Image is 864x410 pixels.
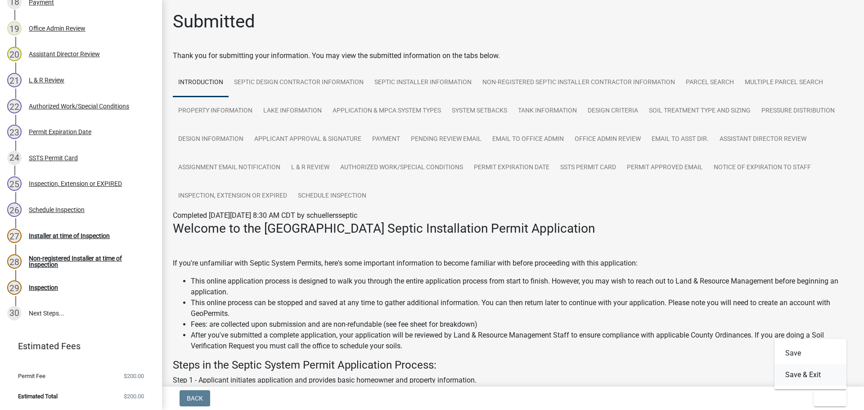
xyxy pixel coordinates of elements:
[513,97,582,126] a: Tank Information
[487,125,569,154] a: Email to Office Admin
[774,364,846,386] button: Save & Exit
[7,99,22,113] div: 22
[29,77,64,83] div: L & R Review
[7,151,22,165] div: 24
[477,68,680,97] a: Non-registered Septic Installer Contractor Information
[774,342,846,364] button: Save
[29,155,78,161] div: SSTS Permit Card
[173,221,853,236] h3: Welcome to the [GEOGRAPHIC_DATA] Septic Installation Permit Application
[7,337,148,355] a: Estimated Fees
[173,211,357,220] span: Completed [DATE][DATE] 8:30 AM CDT by schuellersseptic
[29,255,148,268] div: Non-registered Installer at time of Inspection
[191,330,853,351] li: After you've submitted a complete application, your application will be reviewed by Land & Resour...
[405,125,487,154] a: Pending review Email
[739,68,828,97] a: Multiple Parcel Search
[29,284,58,291] div: Inspection
[180,390,210,406] button: Back
[229,68,369,97] a: Septic Design Contractor Information
[258,97,327,126] a: Lake Information
[173,50,853,61] div: Thank you for submitting your information. You may view the submitted information on the tabs below.
[29,233,110,239] div: Installer at time of Inspection
[18,393,58,399] span: Estimated Total
[173,153,286,182] a: Assignment Email Notification
[646,125,714,154] a: Email to Asst Dir.
[7,229,22,243] div: 27
[173,375,853,386] p: Step 1 - Applicant initiates application and provides basic homeowner and property information.
[327,97,446,126] a: Application & MPCA System Types
[7,203,22,217] div: 26
[569,125,646,154] a: Office Admin Review
[191,319,853,330] li: Fees: are collected upon submission and are non-refundable (see fee sheet for breakdown)
[714,125,812,154] a: Assistant Director Review
[7,73,22,87] div: 21
[124,373,144,379] span: $200.00
[173,182,292,211] a: Inspection, Extension or EXPIRED
[29,103,129,109] div: Authorized Work/Special Conditions
[292,182,372,211] a: Schedule Inspection
[7,254,22,269] div: 28
[582,97,643,126] a: Design Criteria
[446,97,513,126] a: System Setbacks
[173,359,853,372] h4: Steps in the Septic System Permit Application Process:
[555,153,621,182] a: SSTS Permit Card
[286,153,335,182] a: L & R Review
[173,125,249,154] a: Design Information
[191,297,853,319] li: This online process can be stopped and saved at any time to gather additional information. You ca...
[18,373,45,379] span: Permit Fee
[173,97,258,126] a: Property Information
[369,68,477,97] a: Septic Installer Information
[335,153,468,182] a: Authorized Work/Special Conditions
[7,21,22,36] div: 19
[173,11,255,32] h1: Submitted
[680,68,739,97] a: Parcel search
[367,125,405,154] a: Payment
[29,129,91,135] div: Permit Expiration Date
[7,306,22,320] div: 30
[814,390,846,406] button: Exit
[621,153,708,182] a: Permit Approved Email
[29,51,100,57] div: Assistant Director Review
[708,153,816,182] a: Notice of Expiration to Staff
[29,207,85,213] div: Schedule Inspection
[191,276,853,297] li: This online application process is designed to walk you through the entire application process fr...
[173,258,853,269] p: If you're unfamiliar with Septic System Permits, here's some important information to become fami...
[468,153,555,182] a: Permit Expiration Date
[756,97,840,126] a: Pressure Distribution
[29,180,122,187] div: Inspection, Extension or EXPIRED
[173,68,229,97] a: Introduction
[643,97,756,126] a: Soil Treatment Type and Sizing
[821,395,834,402] span: Exit
[7,176,22,191] div: 25
[774,339,846,389] div: Exit
[249,125,367,154] a: Applicant Approval & Signature
[7,47,22,61] div: 20
[29,25,85,32] div: Office Admin Review
[124,393,144,399] span: $200.00
[7,125,22,139] div: 23
[187,395,203,402] span: Back
[7,280,22,295] div: 29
